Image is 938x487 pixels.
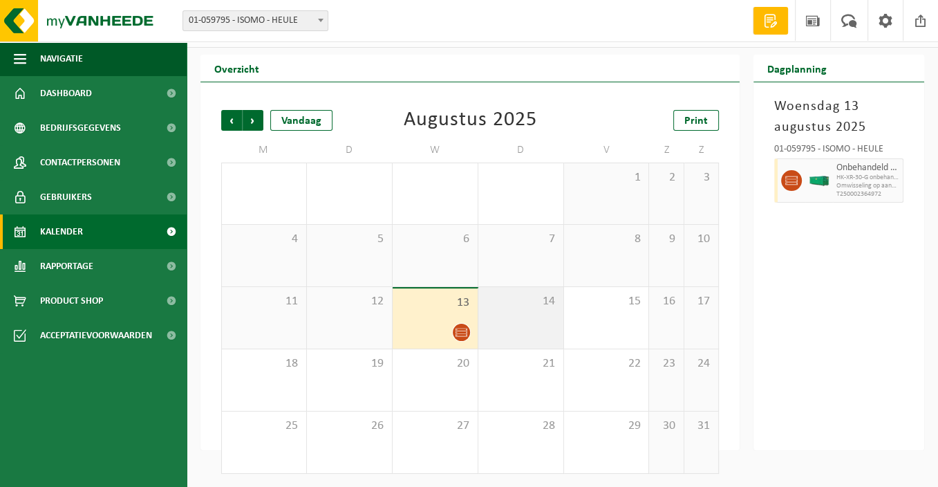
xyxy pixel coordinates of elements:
span: Dashboard [40,76,92,111]
span: Product Shop [40,284,103,318]
span: 21 [485,356,556,371]
td: Z [684,138,719,163]
span: 30 [656,419,676,434]
span: Vorige [221,110,242,131]
h2: Dagplanning [753,55,841,82]
span: 2 [656,170,676,185]
td: W [393,138,478,163]
td: D [307,138,393,163]
span: 7 [485,232,556,247]
span: Volgende [243,110,263,131]
span: 01-059795 - ISOMO - HEULE [183,11,328,30]
a: Print [673,110,719,131]
span: 10 [691,232,711,247]
span: 4 [229,232,299,247]
div: 01-059795 - ISOMO - HEULE [774,145,903,158]
span: 22 [571,356,642,371]
span: 17 [691,294,711,309]
span: 24 [691,356,711,371]
span: 25 [229,419,299,434]
td: M [221,138,307,163]
span: Gebruikers [40,180,92,214]
span: 15 [571,294,642,309]
td: Z [649,138,684,163]
span: Kalender [40,214,83,249]
span: 12 [314,294,385,309]
span: HK-XR-30-G onbehandeld hout (A) [836,174,899,182]
span: Navigatie [40,42,83,76]
span: Bedrijfsgegevens [40,111,121,145]
span: 14 [485,294,556,309]
span: Omwisseling op aanvraag [836,182,899,190]
span: 9 [656,232,676,247]
span: 27 [400,419,471,434]
span: 5 [314,232,385,247]
span: T250002364972 [836,190,899,199]
span: 26 [314,419,385,434]
span: Contactpersonen [40,145,120,180]
img: HK-XR-30-GN-00 [809,176,829,186]
span: 31 [691,419,711,434]
span: Onbehandeld hout (A) [836,163,899,174]
span: 29 [571,419,642,434]
span: 3 [691,170,711,185]
span: 23 [656,356,676,371]
h2: Overzicht [200,55,273,82]
td: D [478,138,564,163]
div: Augustus 2025 [404,110,537,131]
span: 1 [571,170,642,185]
span: Print [684,116,708,127]
span: 8 [571,232,642,247]
span: 20 [400,356,471,371]
td: V [564,138,650,163]
span: 6 [400,232,471,247]
span: 01-059795 - ISOMO - HEULE [182,10,328,31]
span: Acceptatievoorwaarden [40,318,152,353]
span: 19 [314,356,385,371]
span: 13 [400,295,471,311]
span: 11 [229,294,299,309]
h3: Woensdag 13 augustus 2025 [774,96,903,138]
span: 28 [485,419,556,434]
span: Rapportage [40,249,93,284]
div: Vandaag [270,110,332,131]
span: 16 [656,294,676,309]
span: 18 [229,356,299,371]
